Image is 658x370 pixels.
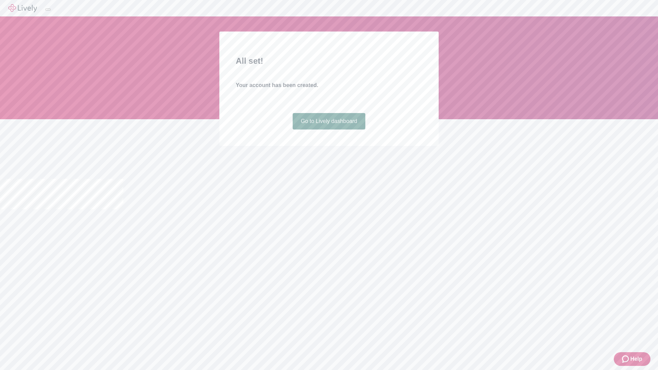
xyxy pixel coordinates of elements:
[622,355,630,363] svg: Zendesk support icon
[293,113,366,129] a: Go to Lively dashboard
[614,352,650,366] button: Zendesk support iconHelp
[630,355,642,363] span: Help
[236,55,422,67] h2: All set!
[8,4,37,12] img: Lively
[45,9,51,11] button: Log out
[236,81,422,89] h4: Your account has been created.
